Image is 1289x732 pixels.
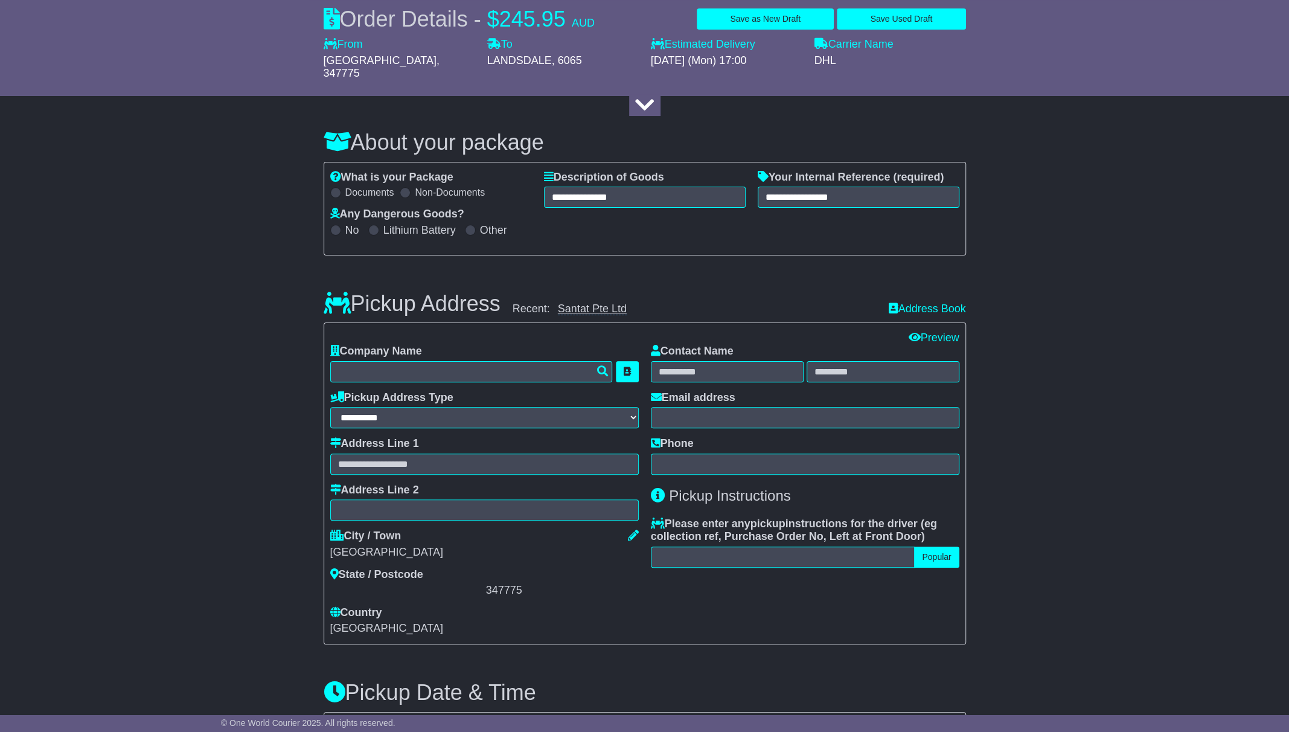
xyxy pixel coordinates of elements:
[487,38,513,51] label: To
[651,345,734,358] label: Contact Name
[651,54,802,68] div: [DATE] (Mon) 17:00
[837,8,965,30] button: Save Used Draft
[908,332,959,344] a: Preview
[324,130,966,155] h3: About your package
[814,38,894,51] label: Carrier Name
[669,487,790,504] span: Pickup Instructions
[330,484,419,497] label: Address Line 2
[486,584,639,597] div: 347775
[480,224,507,237] label: Other
[487,54,552,66] span: LANDSDALE
[330,568,423,582] label: State / Postcode
[324,38,363,51] label: From
[697,8,834,30] button: Save as New Draft
[651,38,802,51] label: Estimated Delivery
[330,208,464,221] label: Any Dangerous Goods?
[651,518,937,543] span: eg collection ref, Purchase Order No, Left at Front Door
[499,7,566,31] span: 245.95
[814,54,966,68] div: DHL
[651,391,735,405] label: Email address
[330,437,419,451] label: Address Line 1
[888,303,965,316] a: Address Book
[324,6,595,32] div: Order Details -
[750,518,785,530] span: pickup
[345,224,359,237] label: No
[758,171,944,184] label: Your Internal Reference (required)
[558,303,627,315] a: Santat Pte Ltd
[345,187,394,198] label: Documents
[552,54,582,66] span: , 6065
[487,7,499,31] span: $
[383,224,456,237] label: Lithium Battery
[324,54,440,80] span: , 347775
[415,187,485,198] label: Non-Documents
[330,530,401,543] label: City / Town
[324,54,437,66] span: [GEOGRAPHIC_DATA]
[572,17,595,29] span: AUD
[544,171,664,184] label: Description of Goods
[513,303,877,316] div: Recent:
[324,292,501,316] h3: Pickup Address
[651,437,694,451] label: Phone
[330,391,453,405] label: Pickup Address Type
[330,622,443,634] span: [GEOGRAPHIC_DATA]
[330,171,453,184] label: What is your Package
[324,681,966,705] h3: Pickup Date & Time
[330,606,382,620] label: Country
[330,345,422,358] label: Company Name
[221,718,395,728] span: © One World Courier 2025. All rights reserved.
[914,547,959,568] button: Popular
[651,518,959,544] label: Please enter any instructions for the driver ( )
[330,546,639,559] div: [GEOGRAPHIC_DATA]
